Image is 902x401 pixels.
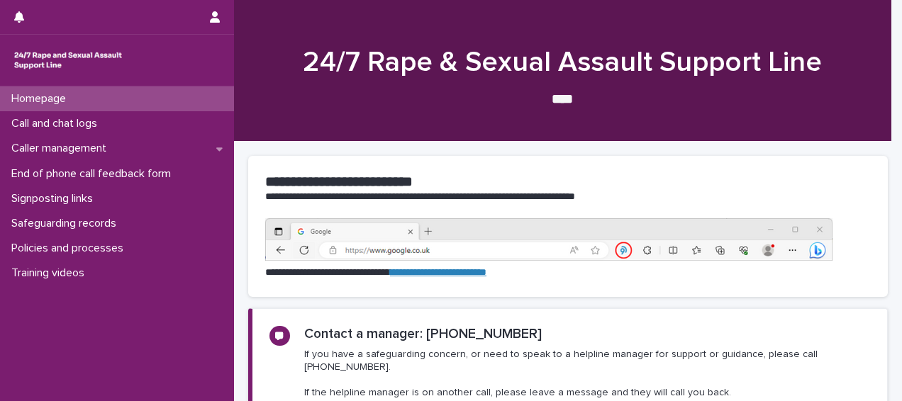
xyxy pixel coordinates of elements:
[6,117,108,130] p: Call and chat logs
[265,218,833,261] img: https%3A%2F%2Fcdn.document360.io%2F0deca9d6-0dac-4e56-9e8f-8d9979bfce0e%2FImages%2FDocumentation%...
[6,217,128,230] p: Safeguarding records
[6,142,118,155] p: Caller management
[6,192,104,205] p: Signposting links
[6,167,182,181] p: End of phone call feedback form
[11,46,125,74] img: rhQMoQhaT3yELyF149Cw
[304,326,542,342] h2: Contact a manager: [PHONE_NUMBER]
[6,92,77,106] p: Homepage
[304,348,870,400] p: If you have a safeguarding concern, or need to speak to a helpline manager for support or guidanc...
[248,45,877,79] h1: 24/7 Rape & Sexual Assault Support Line
[6,266,96,280] p: Training videos
[6,242,135,255] p: Policies and processes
